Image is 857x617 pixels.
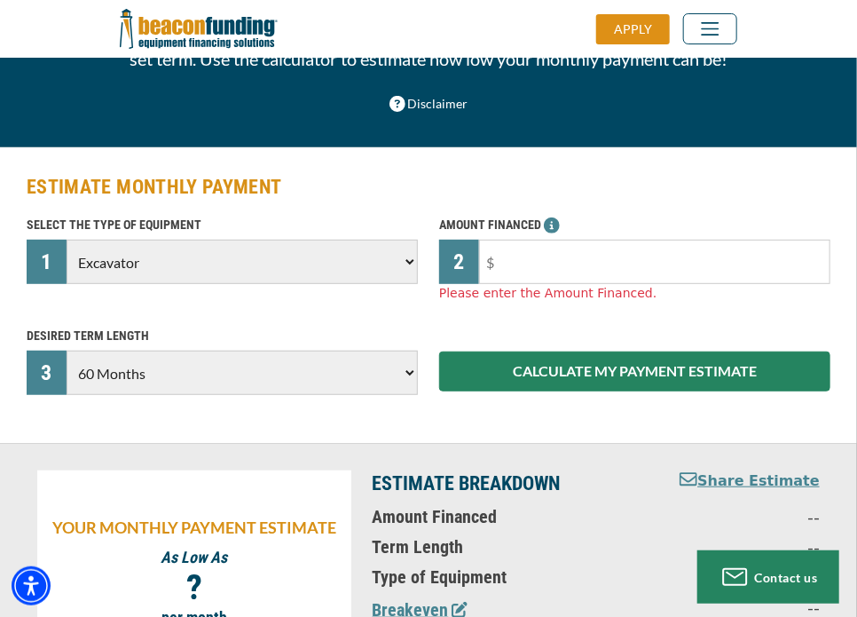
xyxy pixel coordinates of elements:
button: Contact us [697,550,839,604]
p: SELECT THE TYPE OF EQUIPMENT [27,214,418,235]
button: Toggle navigation [683,13,737,44]
input: $ [479,240,830,284]
p: Type of Equipment [373,566,625,588]
button: Share Estimate [680,471,820,493]
p: YOUR MONTHLY PAYMENT ESTIMATE [46,517,342,538]
p: -- [646,506,820,527]
p: Term Length [373,536,625,558]
div: 3 [27,351,67,395]
div: 1 [27,240,67,284]
p: ? [46,577,342,598]
p: -- [646,566,820,588]
p: ESTIMATE BREAKDOWN [373,471,625,497]
p: As Low As [46,547,342,568]
div: Please enter the Amount Financed. [439,284,830,303]
span: Disclaimer [408,93,468,115]
p: -- [646,536,820,558]
div: APPLY [596,14,670,44]
a: APPLY [596,14,683,44]
div: 2 [439,240,479,284]
div: Accessibility Menu [12,566,51,605]
p: AMOUNT FINANCED [439,214,830,235]
span: Contact us [755,570,818,585]
h2: ESTIMATE MONTHLY PAYMENT [27,174,830,201]
p: DESIRED TERM LENGTH [27,325,418,346]
p: Amount Financed [373,506,625,527]
button: CALCULATE MY PAYMENT ESTIMATE [439,352,830,392]
button: Disclaimer [378,87,480,121]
